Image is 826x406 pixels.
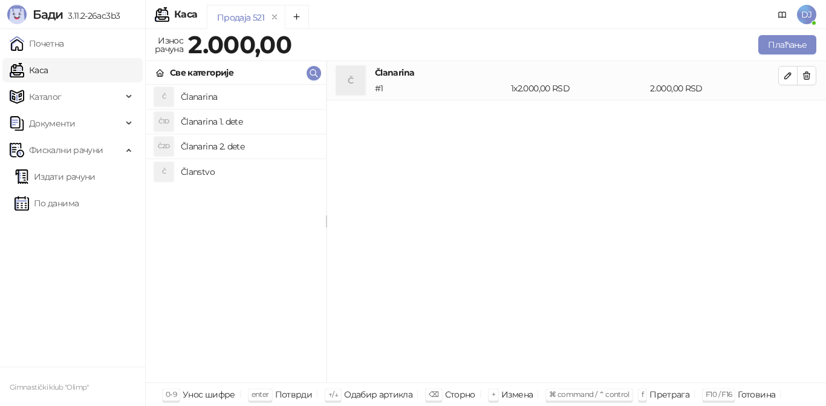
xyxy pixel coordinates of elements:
h4: Članarina 2. dete [181,137,316,156]
div: Č2D [154,137,174,156]
a: Почетна [10,31,64,56]
div: Потврди [275,387,313,402]
button: remove [267,12,282,22]
div: 1 x 2.000,00 RSD [509,82,648,95]
a: Издати рачуни [15,165,96,189]
img: Logo [7,5,27,24]
div: Износ рачуна [152,33,186,57]
a: Документација [773,5,792,24]
div: Č [336,66,365,95]
span: f [642,390,643,399]
h4: Članarina [375,66,778,79]
a: Каса [10,58,48,82]
div: Каса [174,10,197,19]
div: Продаја 521 [217,11,264,24]
div: # 1 [372,82,509,95]
button: Add tab [285,5,309,29]
span: + [492,390,495,399]
h4: Članstvo [181,162,316,182]
div: Одабир артикла [344,387,412,402]
div: Претрага [649,387,689,402]
span: Каталог [29,85,62,109]
div: grid [146,85,326,382]
strong: 2.000,00 [188,30,291,59]
span: ↑/↓ [328,390,338,399]
div: 2.000,00 RSD [648,82,781,95]
div: Унос шифре [183,387,235,402]
span: ⌘ command / ⌃ control [549,390,629,399]
span: ⌫ [429,390,438,399]
span: 3.11.2-26ac3b3 [63,10,120,21]
span: 0-9 [166,390,177,399]
div: Све категорије [170,66,233,79]
small: Gimnastički klub "Olimp" [10,383,89,391]
span: DJ [797,5,816,24]
button: Плаћање [758,35,816,54]
span: F10 / F16 [706,390,732,399]
div: Č1D [154,112,174,131]
div: Измена [501,387,533,402]
a: По данима [15,191,79,215]
span: Фискални рачуни [29,138,103,162]
div: Сторно [445,387,475,402]
h4: Članarina 1. dete [181,112,316,131]
div: Č [154,87,174,106]
span: Документи [29,111,75,136]
div: Готовина [738,387,775,402]
div: Č [154,162,174,182]
h4: Članarina [181,87,316,106]
span: enter [252,390,269,399]
span: Бади [33,7,63,22]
